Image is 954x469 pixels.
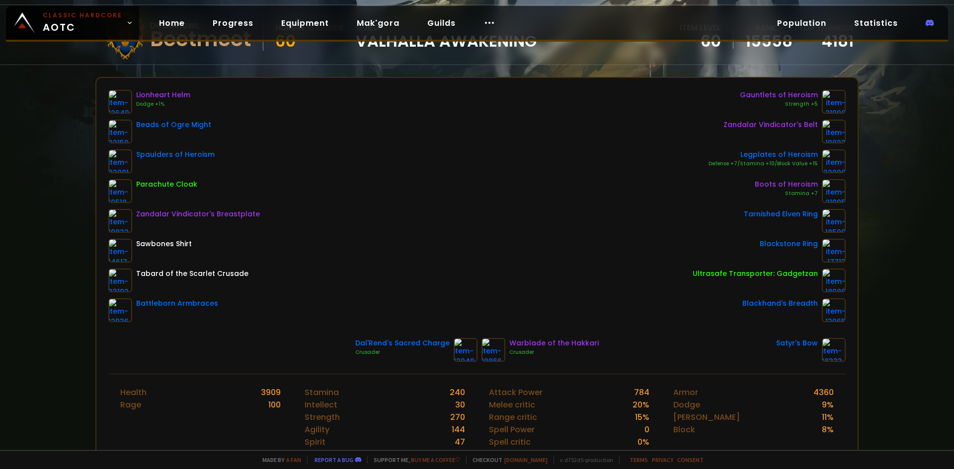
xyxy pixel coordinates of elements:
[673,423,695,436] div: Block
[305,423,329,436] div: Agility
[452,423,465,436] div: 144
[776,338,818,348] div: Satyr's Bow
[273,13,337,33] a: Equipment
[43,11,122,35] span: AOTC
[744,209,818,219] div: Tarnished Elven Ring
[634,386,649,399] div: 784
[652,456,673,464] a: Privacy
[489,423,535,436] div: Spell Power
[554,456,613,464] span: v. d752d5 - production
[489,386,543,399] div: Attack Power
[355,338,450,348] div: Dal'Rend's Sacred Charge
[136,149,215,160] div: Spaulders of Heroism
[822,399,834,411] div: 9 %
[740,100,818,108] div: Strength +5
[108,90,132,114] img: item-12640
[305,399,337,411] div: Intellect
[509,348,599,356] div: Crusader
[822,209,846,233] img: item-18500
[268,399,281,411] div: 100
[769,13,834,33] a: Population
[822,179,846,203] img: item-21995
[822,239,846,263] img: item-17713
[136,239,192,249] div: Sawbones Shirt
[108,239,132,263] img: item-14617
[305,436,325,448] div: Spirit
[723,120,818,130] div: Zandalar Vindicator's Belt
[822,411,834,423] div: 11 %
[709,149,818,160] div: Legplates of Heroism
[150,32,251,47] div: Beetmeet
[644,423,649,436] div: 0
[633,399,649,411] div: 20 %
[630,456,648,464] a: Terms
[136,100,190,108] div: Dodge +1%
[450,386,465,399] div: 240
[481,338,505,362] img: item-19866
[673,411,740,423] div: [PERSON_NAME]
[108,179,132,203] img: item-10518
[822,423,834,436] div: 8 %
[822,338,846,362] img: item-18323
[120,399,141,411] div: Rage
[822,90,846,114] img: item-21998
[349,13,407,33] a: Mak'gora
[822,120,846,143] img: item-19823
[108,120,132,143] img: item-22150
[740,90,818,100] div: Gauntlets of Heroism
[709,160,818,168] div: Defense +7/Stamina +10/Block Value +15
[489,399,535,411] div: Melee critic
[356,21,537,49] div: guild
[136,90,190,100] div: Lionheart Helm
[504,456,548,464] a: [DOMAIN_NAME]
[489,436,531,448] div: Spell critic
[120,386,147,399] div: Health
[680,34,721,49] div: 60
[755,179,818,190] div: Boots of Heroism
[367,456,460,464] span: Support me,
[637,436,649,448] div: 0 %
[261,386,281,399] div: 3909
[136,179,197,190] div: Parachute Cloak
[673,386,698,399] div: Armor
[136,209,260,219] div: Zandalar Vindicator's Breastplate
[136,268,248,279] div: Tabard of the Scarlet Crusade
[822,268,846,292] img: item-18986
[205,13,261,33] a: Progress
[450,411,465,423] div: 270
[755,190,818,198] div: Stamina +7
[286,456,301,464] a: a fan
[108,209,132,233] img: item-19822
[635,411,649,423] div: 15 %
[454,338,477,362] img: item-12940
[822,298,846,322] img: item-13965
[822,149,846,173] img: item-22000
[355,348,450,356] div: Crusader
[151,13,193,33] a: Home
[356,34,537,49] span: Valhalla Awakening
[693,268,818,279] div: Ultrasafe Transporter: Gadgetzan
[489,411,537,423] div: Range critic
[411,456,460,464] a: Buy me a coffee
[315,456,353,464] a: Report a bug
[136,120,211,130] div: Beads of Ogre Might
[673,399,700,411] div: Dodge
[6,6,139,40] a: Classic HardcoreAOTC
[846,13,906,33] a: Statistics
[108,149,132,173] img: item-22001
[455,436,465,448] div: 47
[136,298,218,309] div: Battleborn Armbraces
[305,386,339,399] div: Stamina
[509,338,599,348] div: Warblade of the Hakkari
[108,298,132,322] img: item-12936
[466,456,548,464] span: Checkout
[677,456,704,464] a: Consent
[455,399,465,411] div: 30
[305,411,340,423] div: Strength
[745,34,793,49] a: 15558
[43,11,122,20] small: Classic Hardcore
[108,268,132,292] img: item-23192
[256,456,301,464] span: Made by
[760,239,818,249] div: Blackstone Ring
[813,386,834,399] div: 4360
